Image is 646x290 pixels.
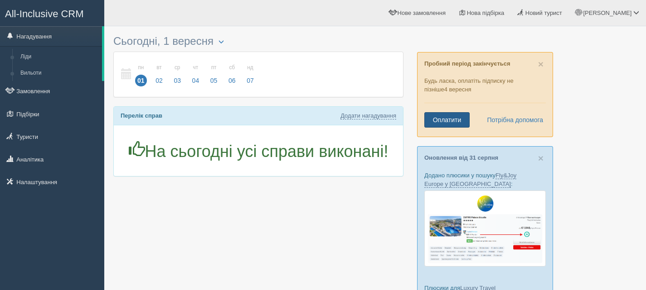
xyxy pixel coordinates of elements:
[424,112,470,128] a: Оплатити
[525,10,562,16] span: Новий турист
[205,59,223,90] a: пт 05
[190,75,202,86] span: 04
[171,75,183,86] span: 03
[171,64,183,71] small: ср
[424,154,498,161] a: Оновлення від 31 серпня
[538,153,544,163] button: Close
[424,60,510,67] b: Пробний період закінчується
[153,75,165,86] span: 02
[467,10,505,16] span: Нова підбірка
[417,52,553,137] div: Будь ласка, оплатіть підписку не пізніше
[5,8,84,19] span: All-Inclusive CRM
[538,153,544,163] span: ×
[187,59,204,90] a: чт 04
[481,112,544,128] a: Потрібна допомога
[223,59,241,90] a: сб 06
[226,75,238,86] span: 06
[132,59,150,90] a: пн 01
[16,49,102,65] a: Ліди
[242,59,257,90] a: нд 07
[135,64,147,71] small: пн
[121,141,396,161] h1: На сьогодні усі справи виконані!
[208,64,220,71] small: пт
[398,10,446,16] span: Нове замовлення
[190,64,202,71] small: чт
[16,65,102,81] a: Вильоти
[113,35,403,47] h3: Сьогодні, 1 вересня
[135,75,147,86] span: 01
[151,59,168,90] a: вт 02
[424,190,546,266] img: fly-joy-de-proposal-crm-for-travel-agency.png
[424,172,516,188] a: Fly&Joy Europe у [GEOGRAPHIC_DATA]
[444,86,471,93] span: 4 вересня
[424,171,546,188] p: Додано плюсики у пошуку :
[340,112,396,119] a: Додати нагадування
[583,10,631,16] span: [PERSON_NAME]
[153,64,165,71] small: вт
[0,0,104,25] a: All-Inclusive CRM
[208,75,220,86] span: 05
[538,59,544,69] span: ×
[121,112,162,119] b: Перелік справ
[244,64,256,71] small: нд
[244,75,256,86] span: 07
[169,59,186,90] a: ср 03
[226,64,238,71] small: сб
